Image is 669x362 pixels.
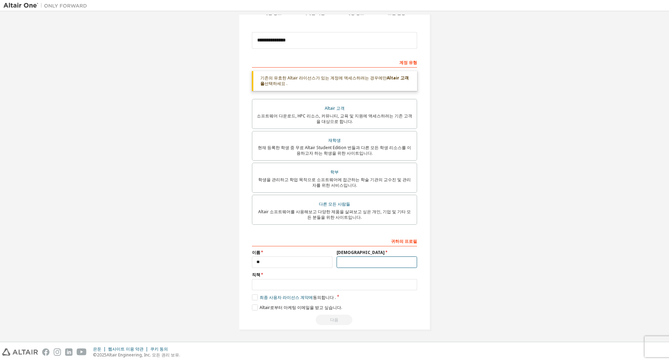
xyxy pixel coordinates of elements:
font: 이름 [252,249,260,255]
font: 소프트웨어 다운로드, HPC 리소스, 커뮤니티, 교육 및 지원에 액세스하려는 기존 고객을 대상으로 합니다. [257,113,412,124]
font: 학생을 관리하고 학업 목적으로 소프트웨어에 접근하는 학술 기관의 교수진 및 관리자를 위한 서비스입니다. [258,177,411,188]
img: 알타이르 원 [3,2,91,9]
font: Altair 고객을 [260,75,409,86]
font: 2025 [97,352,107,358]
font: 계정 유형 [399,60,417,66]
font: © [93,352,97,358]
img: linkedin.svg [65,348,72,356]
font: [DEMOGRAPHIC_DATA] [337,249,385,255]
font: Altair 고객 [325,105,345,111]
font: 다른 모든 사람들 [319,201,350,207]
font: 웹사이트 이용 약관 [108,346,144,352]
img: instagram.svg [54,348,61,356]
img: altair_logo.svg [2,348,38,356]
img: facebook.svg [42,348,49,356]
font: Altair Engineering, Inc. 모든 권리 보유. [107,352,180,358]
font: 선택하세요 . [264,80,287,86]
font: 재학생 [328,137,341,143]
font: 최종 사용자 라이선스 계약에 [260,294,313,300]
div: Read and acccept EULA to continue [252,315,417,325]
font: 현재 등록한 학생 중 무료 Altair Student Edition 번들과 다른 모든 학생 리소스를 이용하고자 하는 학생을 위한 사이트입니다. [258,145,411,156]
font: Altair로부터 마케팅 이메일을 받고 싶습니다. [260,305,342,310]
font: 동의합니다 . [313,294,336,300]
font: 은둔 [93,346,101,352]
font: 귀하의 프로필 [391,238,417,244]
font: Altair 소프트웨어를 사용해보고 다양한 제품을 살펴보고 싶은 개인, 기업 및 기타 모든 분들을 위한 사이트입니다. [258,209,411,220]
img: youtube.svg [77,348,87,356]
font: 쿠키 동의 [150,346,168,352]
font: 기존의 유효한 Altair 라이선스가 있는 계정에 액세스하려는 경우에만 [260,75,387,81]
font: 직책 [252,272,260,278]
font: 학부 [330,169,339,175]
